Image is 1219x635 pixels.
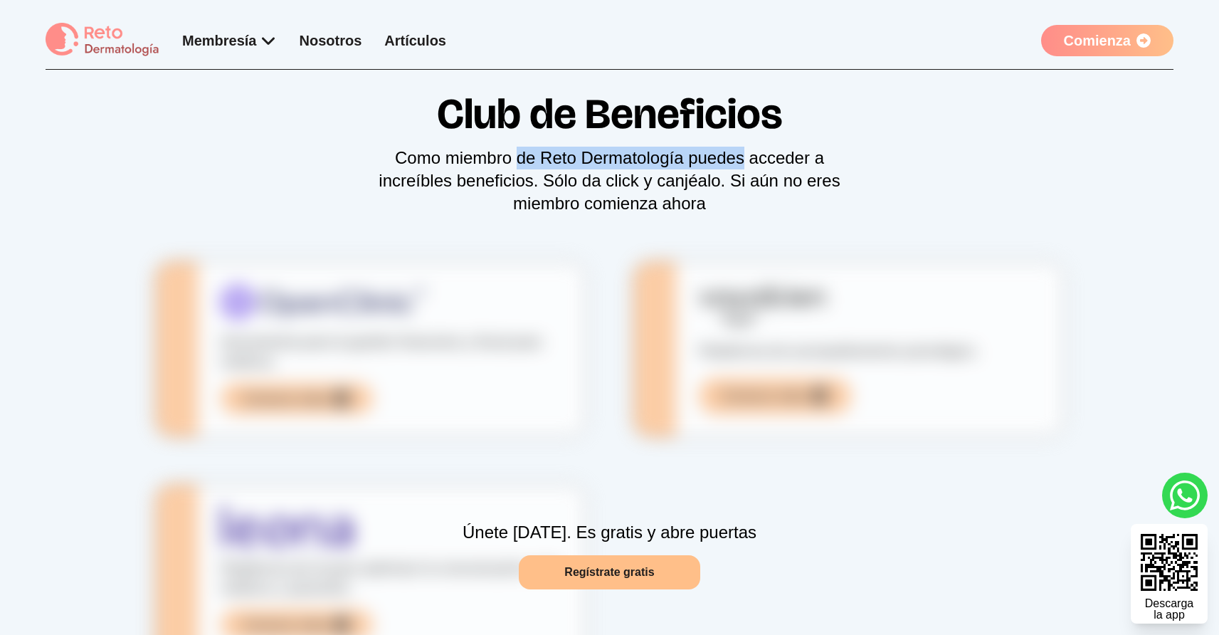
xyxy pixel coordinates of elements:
div: Descarga la app [1145,598,1193,621]
p: Como miembro de Reto Dermatología puedes acceder a increíbles beneficios. Sólo da click y canjéal... [371,147,849,215]
img: logo Reto dermatología [46,23,159,58]
a: Artículos [384,33,446,48]
a: whatsapp button [1162,473,1208,518]
a: Comienza [1041,25,1173,56]
a: Nosotros [300,33,362,48]
p: Únete [DATE]. Es gratis y abre puertas [6,521,1213,544]
div: Membresía [182,31,277,51]
h1: Club de Beneficios [46,70,1173,135]
a: Regístrate gratis [519,555,700,589]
